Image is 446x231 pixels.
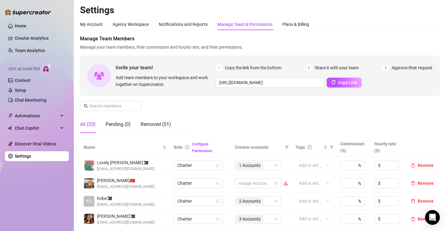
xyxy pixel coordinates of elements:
span: [EMAIL_ADDRESS][DOMAIN_NAME] [97,220,155,225]
span: question-circle [307,145,312,149]
span: filter [330,145,333,149]
span: Name [84,144,161,151]
div: Manage Team & Permissions [217,21,273,28]
a: Chat Monitoring [15,98,46,103]
span: search [84,104,88,108]
span: team [274,164,278,167]
span: delete [411,199,415,203]
span: Chatter [177,197,219,206]
button: Remove [408,162,436,169]
h2: Settings [80,4,440,16]
span: Copy the link from the bottom [225,64,281,71]
a: Home [15,23,26,28]
span: [PERSON_NAME] 🇵🇭 [97,213,155,220]
span: lock [216,181,220,185]
span: lock [216,164,220,167]
span: [PERSON_NAME] 🇨🇳 [97,177,155,184]
span: 3 Accounts [239,216,261,222]
span: Lovely [PERSON_NAME] 🇵🇭 [97,159,155,166]
span: Copy Link [338,80,357,85]
span: Automations [15,111,58,121]
span: Izzy AI Chatter [9,66,40,72]
a: Team Analytics [15,48,45,53]
a: Setup [15,88,26,93]
span: [EMAIL_ADDRESS][DOMAIN_NAME] [97,202,155,208]
img: Yvanne Pingol [84,178,94,188]
img: logo-BBDzfeDw.svg [5,9,51,15]
span: info-circle [185,145,189,149]
input: Search members [89,103,133,109]
a: Settings [15,154,31,159]
div: My Account [80,21,103,28]
span: lock [216,217,220,221]
img: Lovely Gablines [84,160,94,171]
span: 2 [305,64,312,71]
div: All (33) [80,121,96,128]
span: filter [284,143,290,152]
img: AI Chatter [42,64,52,73]
span: Remove [418,181,434,186]
div: Plans & Billing [282,21,309,28]
span: [EMAIL_ADDRESS][DOMAIN_NAME] [97,166,155,172]
span: 3 Accounts [236,215,263,223]
button: Remove [408,197,436,205]
a: Creator Analytics [15,33,64,43]
span: team [274,181,278,185]
a: Discover Viral Videos [15,141,56,146]
button: Remove [408,180,436,187]
span: 2 Accounts [239,198,261,205]
span: Role [174,145,183,150]
span: Chatter [177,179,219,188]
div: Removed (51) [141,121,171,128]
span: Chatter [177,161,219,170]
div: Open Intercom Messenger [425,210,440,225]
span: Add team members to your workspace and work together on Supercreator. [116,74,213,88]
span: 1 Accounts [236,162,263,169]
span: 1 [216,64,222,71]
span: Manage your team members, their commission and hourly rate, and their permissions. [80,44,440,51]
span: 3 [382,64,389,71]
span: 2 Accounts [236,197,263,205]
span: Manage Team Members [80,35,440,43]
button: Remove [408,215,436,223]
a: Configure Permissions [192,142,212,153]
span: filter [285,145,289,149]
span: Remove [418,199,434,204]
span: filter [329,143,335,152]
span: Remove [418,217,434,221]
div: Notifications and Reports [159,21,208,28]
button: Copy Link [327,78,362,87]
span: warning [284,181,288,185]
span: Remove [418,163,434,168]
span: Kobe 🇵🇭 [97,195,155,202]
th: Name [80,138,170,157]
img: Chat Copilot [8,126,12,130]
span: KO [86,198,92,205]
img: Aliyah Espiritu [84,214,94,224]
th: Hourly rate ($) [371,138,405,157]
a: Content [15,78,30,83]
span: Invite your team! [116,64,216,71]
span: Share it with your team [315,64,359,71]
span: copy [331,80,336,84]
span: Creator accounts [235,144,282,151]
span: Chat Copilot [15,123,58,133]
span: [EMAIL_ADDRESS][DOMAIN_NAME] [97,184,155,190]
span: Chatter [177,214,219,224]
span: thunderbolt [8,113,13,118]
span: team [274,217,278,221]
span: delete [411,181,415,185]
span: delete [411,163,415,168]
span: team [274,199,278,203]
span: Tags [295,144,305,151]
div: Pending (0) [106,121,131,128]
span: lock [216,199,220,203]
th: Commission (%) [336,138,371,157]
span: Approve their request [392,64,432,71]
span: 1 Accounts [239,162,261,169]
span: delete [411,217,415,221]
div: Agency Workspace [113,21,149,28]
